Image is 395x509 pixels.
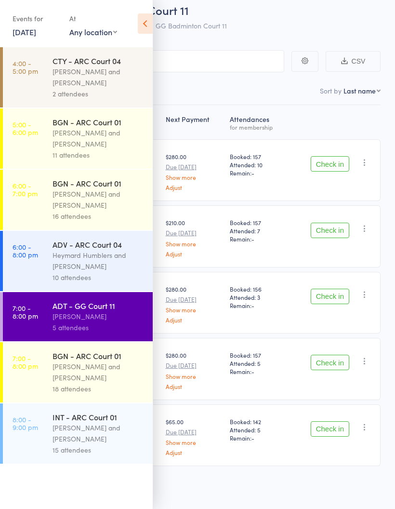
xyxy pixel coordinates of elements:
[53,361,145,383] div: [PERSON_NAME] and [PERSON_NAME]
[13,27,36,37] a: [DATE]
[13,121,38,136] time: 5:00 - 6:00 pm
[230,124,285,130] div: for membership
[166,417,222,455] div: $65.00
[53,117,145,127] div: BGN - ARC Court 01
[326,51,381,72] button: CSV
[230,293,285,301] span: Attended: 3
[13,415,38,431] time: 8:00 - 9:00 pm
[53,422,145,444] div: [PERSON_NAME] and [PERSON_NAME]
[226,109,289,135] div: Atten­dances
[3,47,153,107] a: 4:00 -5:00 pmCTY - ARC Court 04[PERSON_NAME] and [PERSON_NAME]2 attendees
[162,109,226,135] div: Next Payment
[53,88,145,99] div: 2 attendees
[3,342,153,402] a: 7:00 -8:00 pmBGN - ARC Court 01[PERSON_NAME] and [PERSON_NAME]18 attendees
[3,170,153,230] a: 6:00 -7:00 pmBGN - ARC Court 01[PERSON_NAME] and [PERSON_NAME]16 attendees
[13,304,38,320] time: 7:00 - 8:00 pm
[53,188,145,211] div: [PERSON_NAME] and [PERSON_NAME]
[251,169,254,177] span: -
[166,218,222,256] div: $210.00
[166,383,222,389] a: Adjust
[3,231,153,291] a: 6:00 -8:00 pmADV - ARC Court 04Heymard Humblers and [PERSON_NAME]10 attendees
[230,218,285,227] span: Booked: 157
[166,285,222,323] div: $280.00
[166,362,222,369] small: Due [DATE]
[3,403,153,464] a: 8:00 -9:00 pmINT - ARC Court 01[PERSON_NAME] and [PERSON_NAME]15 attendees
[311,223,349,238] button: Check in
[230,301,285,309] span: Remain:
[166,184,222,190] a: Adjust
[13,243,38,258] time: 6:00 - 8:00 pm
[251,367,254,375] span: -
[230,169,285,177] span: Remain:
[53,272,145,283] div: 10 attendees
[166,317,222,323] a: Adjust
[166,449,222,455] a: Adjust
[53,211,145,222] div: 16 attendees
[230,227,285,235] span: Attended: 7
[230,152,285,161] span: Booked: 157
[230,417,285,426] span: Booked: 142
[53,444,145,455] div: 15 attendees
[320,86,342,95] label: Sort by
[166,351,222,389] div: $280.00
[53,350,145,361] div: BGN - ARC Court 01
[230,434,285,442] span: Remain:
[166,373,222,379] a: Show more
[53,383,145,394] div: 18 attendees
[230,285,285,293] span: Booked: 156
[3,108,153,169] a: 5:00 -6:00 pmBGN - ARC Court 01[PERSON_NAME] and [PERSON_NAME]11 attendees
[3,292,153,341] a: 7:00 -8:00 pmADT - GG Court 11[PERSON_NAME]5 attendees
[53,311,145,322] div: [PERSON_NAME]
[53,149,145,161] div: 11 attendees
[230,351,285,359] span: Booked: 157
[69,11,117,27] div: At
[53,127,145,149] div: [PERSON_NAME] and [PERSON_NAME]
[230,235,285,243] span: Remain:
[69,27,117,37] div: Any location
[53,66,145,88] div: [PERSON_NAME] and [PERSON_NAME]
[166,174,222,180] a: Show more
[13,182,38,197] time: 6:00 - 7:00 pm
[230,359,285,367] span: Attended: 5
[251,235,254,243] span: -
[166,439,222,445] a: Show more
[166,307,222,313] a: Show more
[53,412,145,422] div: INT - ARC Court 01
[166,429,222,435] small: Due [DATE]
[166,229,222,236] small: Due [DATE]
[166,251,222,257] a: Adjust
[311,355,349,370] button: Check in
[166,163,222,170] small: Due [DATE]
[230,367,285,375] span: Remain:
[53,178,145,188] div: BGN - ARC Court 01
[13,59,38,75] time: 4:00 - 5:00 pm
[13,11,60,27] div: Events for
[230,161,285,169] span: Attended: 10
[53,300,145,311] div: ADT - GG Court 11
[166,241,222,247] a: Show more
[53,250,145,272] div: Heymard Humblers and [PERSON_NAME]
[13,354,38,370] time: 7:00 - 8:00 pm
[251,301,254,309] span: -
[166,296,222,303] small: Due [DATE]
[53,322,145,333] div: 5 attendees
[53,239,145,250] div: ADV - ARC Court 04
[230,426,285,434] span: Attended: 5
[311,156,349,172] button: Check in
[156,21,227,30] span: GG Badminton Court 11
[311,421,349,437] button: Check in
[311,289,349,304] button: Check in
[251,434,254,442] span: -
[166,152,222,190] div: $280.00
[53,55,145,66] div: CTY - ARC Court 04
[343,86,376,95] div: Last name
